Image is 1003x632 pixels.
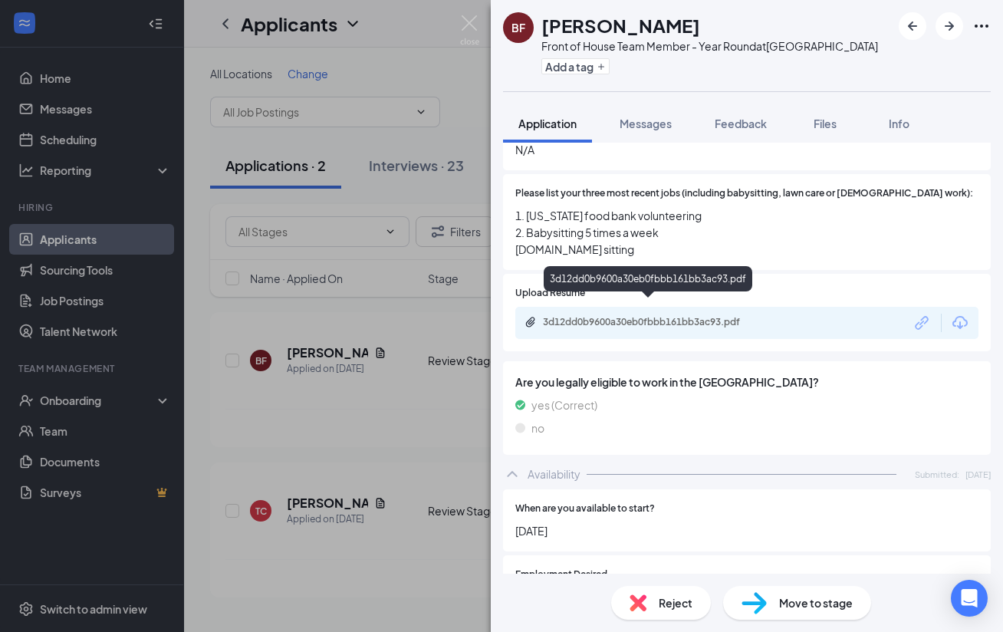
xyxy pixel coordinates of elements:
span: Info [889,117,909,130]
div: 3d12dd0b9600a30eb0fbbb161bb3ac93.pdf [544,266,752,291]
span: Reject [659,594,692,611]
svg: ArrowLeftNew [903,17,922,35]
span: Files [814,117,837,130]
svg: ChevronUp [503,465,521,483]
span: Please list your three most recent jobs (including babysitting, lawn care or [DEMOGRAPHIC_DATA] w... [515,186,973,201]
span: [DATE] [515,522,978,539]
svg: Plus [597,62,606,71]
span: Submitted: [915,468,959,481]
span: Move to stage [779,594,853,611]
span: Upload Resume [515,286,585,301]
span: N/A [515,141,978,158]
span: yes (Correct) [531,397,597,413]
svg: Ellipses [972,17,991,35]
div: Availability [528,466,580,482]
span: When are you available to start? [515,502,655,516]
svg: Paperclip [525,316,537,328]
button: PlusAdd a tag [541,58,610,74]
span: no [531,420,544,436]
span: 1. [US_STATE] food bank volunteering 2. Babysitting 5 times a week [DOMAIN_NAME] sitting [515,207,978,258]
span: Feedback [715,117,767,130]
h1: [PERSON_NAME] [541,12,700,38]
span: Application [518,117,577,130]
div: Front of House Team Member - Year Round at [GEOGRAPHIC_DATA] [541,38,878,54]
a: Paperclip3d12dd0b9600a30eb0fbbb161bb3ac93.pdf [525,316,773,331]
span: Messages [620,117,672,130]
svg: Download [951,314,969,332]
span: Employment Desired [515,568,607,582]
span: [DATE] [965,468,991,481]
div: Open Intercom Messenger [951,580,988,617]
div: BF [511,20,525,35]
button: ArrowRight [936,12,963,40]
button: ArrowLeftNew [899,12,926,40]
svg: ArrowRight [940,17,959,35]
div: 3d12dd0b9600a30eb0fbbb161bb3ac93.pdf [543,316,758,328]
span: Are you legally eligible to work in the [GEOGRAPHIC_DATA]? [515,374,978,390]
svg: Link [913,313,932,333]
